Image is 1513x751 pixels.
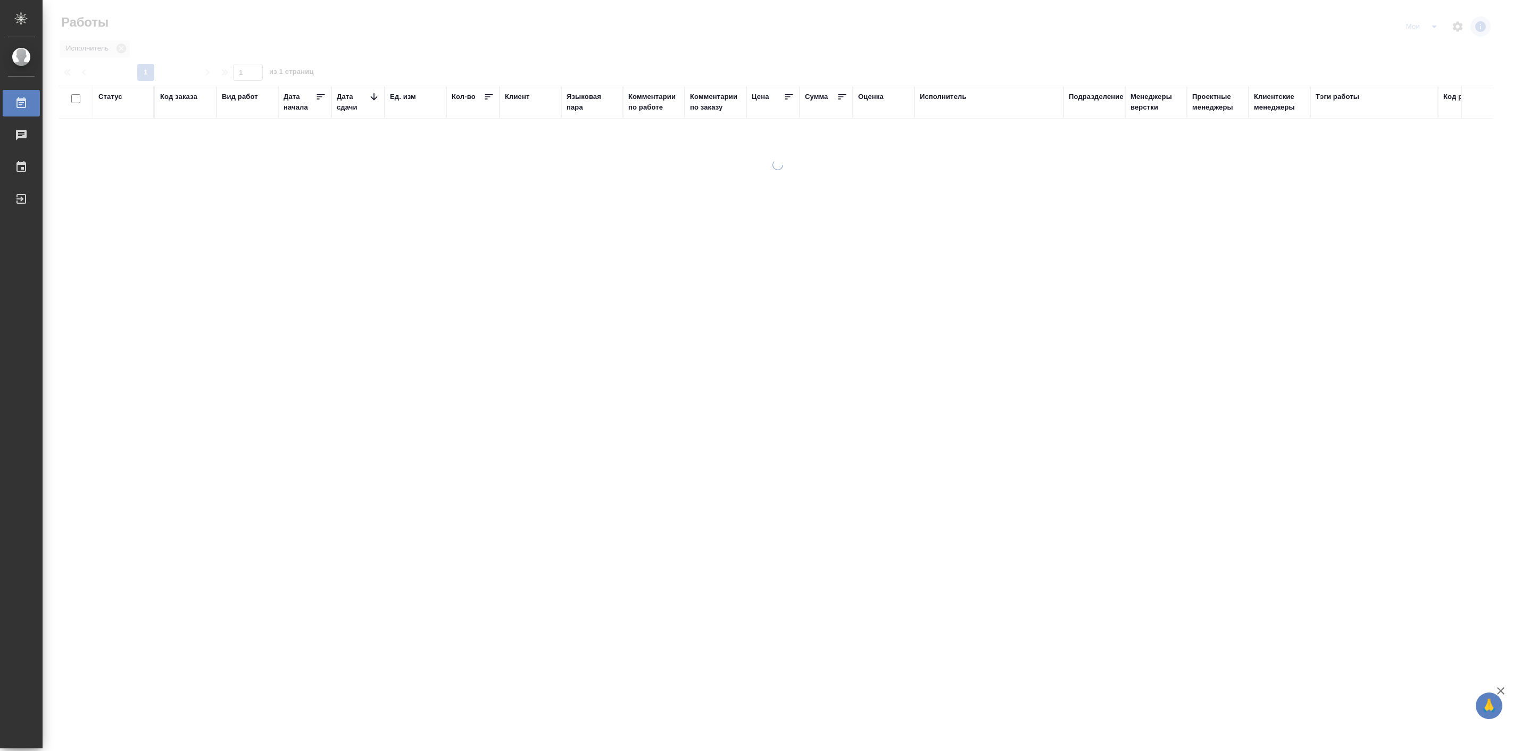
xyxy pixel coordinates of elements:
[452,91,476,102] div: Кол-во
[1476,692,1502,719] button: 🙏
[1443,91,1484,102] div: Код работы
[390,91,416,102] div: Ед. изм
[1316,91,1359,102] div: Тэги работы
[337,91,369,113] div: Дата сдачи
[222,91,258,102] div: Вид работ
[567,91,618,113] div: Языковая пара
[1192,91,1243,113] div: Проектные менеджеры
[752,91,769,102] div: Цена
[160,91,197,102] div: Код заказа
[805,91,828,102] div: Сумма
[1130,91,1182,113] div: Менеджеры верстки
[920,91,967,102] div: Исполнитель
[284,91,315,113] div: Дата начала
[1480,695,1498,717] span: 🙏
[690,91,741,113] div: Комментарии по заказу
[1069,91,1124,102] div: Подразделение
[1254,91,1305,113] div: Клиентские менеджеры
[628,91,679,113] div: Комментарии по работе
[505,91,529,102] div: Клиент
[98,91,122,102] div: Статус
[858,91,884,102] div: Оценка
